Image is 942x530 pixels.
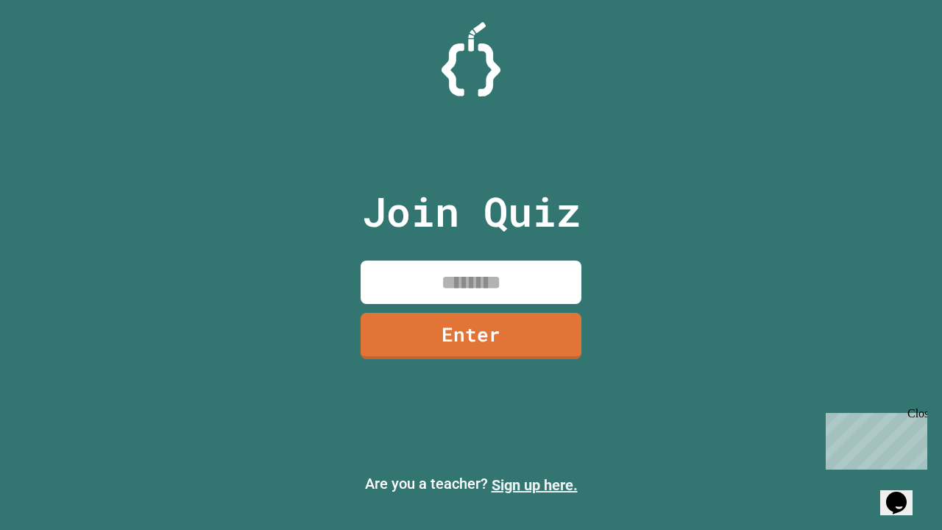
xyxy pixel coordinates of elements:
a: Sign up here. [492,476,578,494]
p: Are you a teacher? [12,473,930,496]
p: Join Quiz [362,181,581,242]
iframe: chat widget [820,407,927,470]
a: Enter [361,313,581,359]
div: Chat with us now!Close [6,6,102,93]
img: Logo.svg [442,22,500,96]
iframe: chat widget [880,471,927,515]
